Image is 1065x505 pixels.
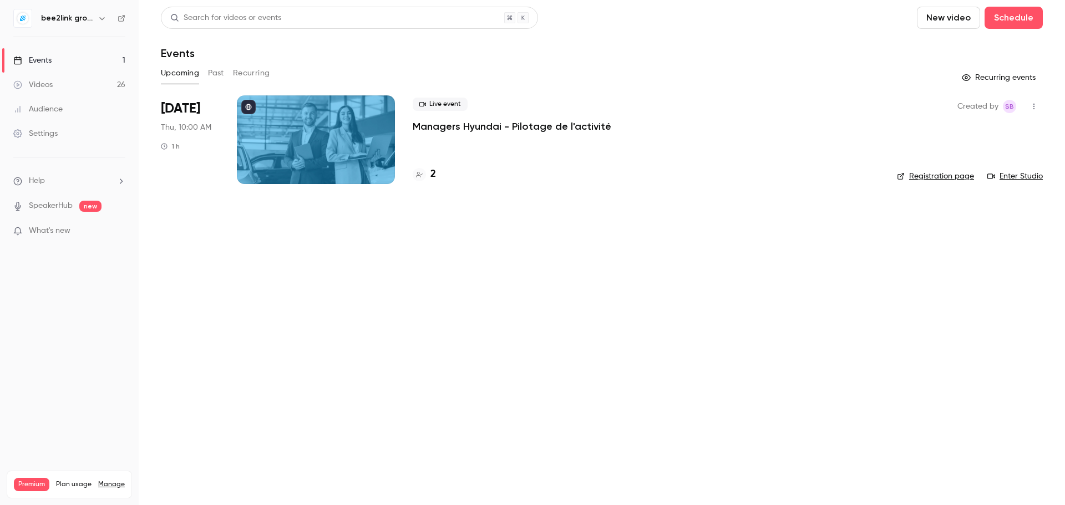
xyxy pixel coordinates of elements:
span: new [79,201,102,212]
button: New video [917,7,980,29]
span: [DATE] [161,100,200,118]
span: What's new [29,225,70,237]
span: Plan usage [56,480,92,489]
span: Created by [957,100,998,113]
span: SB [1005,100,1014,113]
h4: 2 [430,167,436,182]
span: Live event [413,98,468,111]
iframe: Noticeable Trigger [112,226,125,236]
span: Thu, 10:00 AM [161,122,211,133]
div: Events [13,55,52,66]
button: Recurring [233,64,270,82]
a: Enter Studio [987,171,1043,182]
span: Stephanie Baron [1003,100,1016,113]
a: Registration page [897,171,974,182]
button: Upcoming [161,64,199,82]
li: help-dropdown-opener [13,175,125,187]
div: Settings [13,128,58,139]
img: bee2link group - Formation continue Hyundai [14,9,32,27]
div: Videos [13,79,53,90]
span: Help [29,175,45,187]
button: Recurring events [957,69,1043,86]
div: 1 h [161,142,180,151]
a: Managers Hyundai - Pilotage de l'activité [413,120,611,133]
a: Manage [98,480,125,489]
button: Past [208,64,224,82]
a: SpeakerHub [29,200,73,212]
h6: bee2link group - Formation continue Hyundai [41,13,93,24]
h1: Events [161,47,195,60]
div: Audience [13,104,63,115]
button: Schedule [985,7,1043,29]
a: 2 [413,167,436,182]
span: Premium [14,478,49,491]
div: Oct 9 Thu, 10:00 AM (Europe/Paris) [161,95,219,184]
div: Search for videos or events [170,12,281,24]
